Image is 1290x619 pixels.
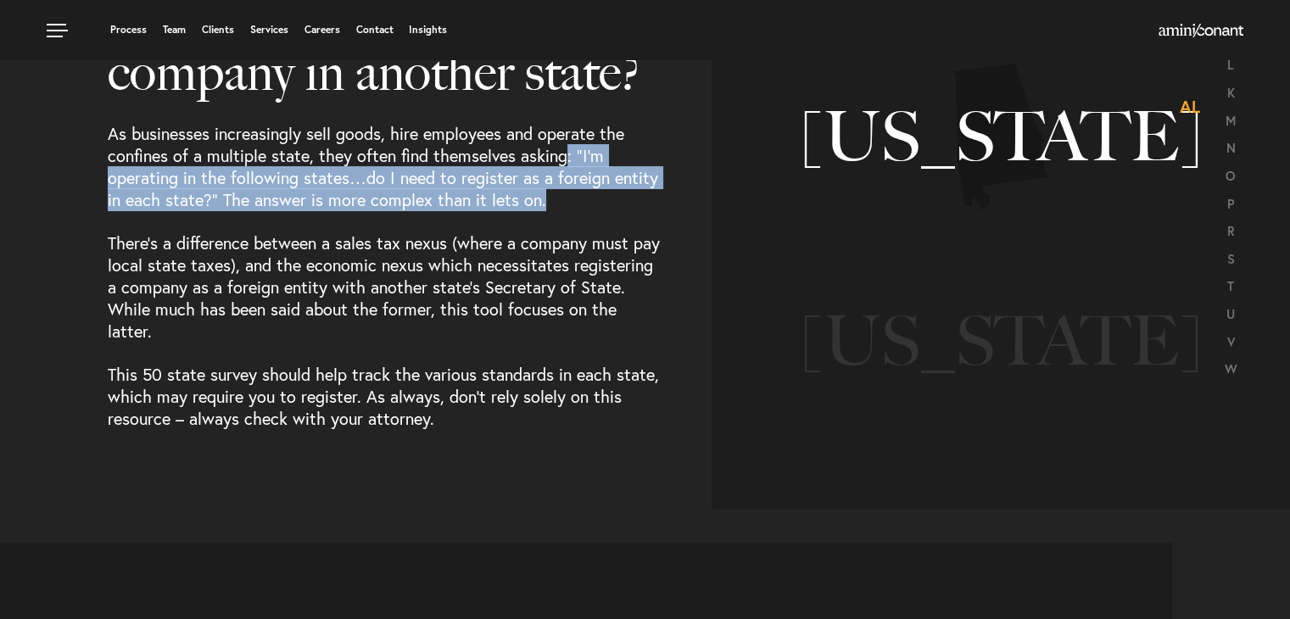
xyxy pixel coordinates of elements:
[801,103,1200,170] h3: [US_STATE]
[1227,277,1234,294] a: T
[409,25,447,35] a: Insights
[1227,195,1234,212] a: P
[355,25,393,35] a: Contact
[304,25,340,35] a: Careers
[108,343,661,430] p: This 50 state survey should help track the various standards in each state, which may require you...
[110,25,147,35] a: Process
[801,307,1200,375] h3: [US_STATE]
[1159,24,1243,37] img: Amini & Conant
[108,102,661,211] p: As businesses increasingly sell goods, hire employees and operate the confines of a multiple stat...
[1226,250,1234,267] a: S
[1226,333,1234,350] a: V
[1226,112,1236,129] a: M
[712,239,1290,443] li: 3 of 51
[202,25,234,35] a: Clients
[712,35,1290,239] li: 2 of 51
[1226,167,1236,184] a: O
[1227,56,1234,73] a: L
[801,103,1200,170] a: Alabama
[108,211,661,343] p: There’s a difference between a sales tax nexus (where a company must pay local state taxes), and ...
[1226,222,1234,239] a: R
[163,25,186,35] a: Team
[1226,84,1234,101] a: K
[1179,98,1200,115] span: AL
[1224,360,1237,377] a: W
[1226,139,1235,156] a: N
[1159,25,1243,38] a: Home
[250,25,288,35] a: Services
[801,307,1200,375] a: Alaska
[1226,305,1235,322] a: U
